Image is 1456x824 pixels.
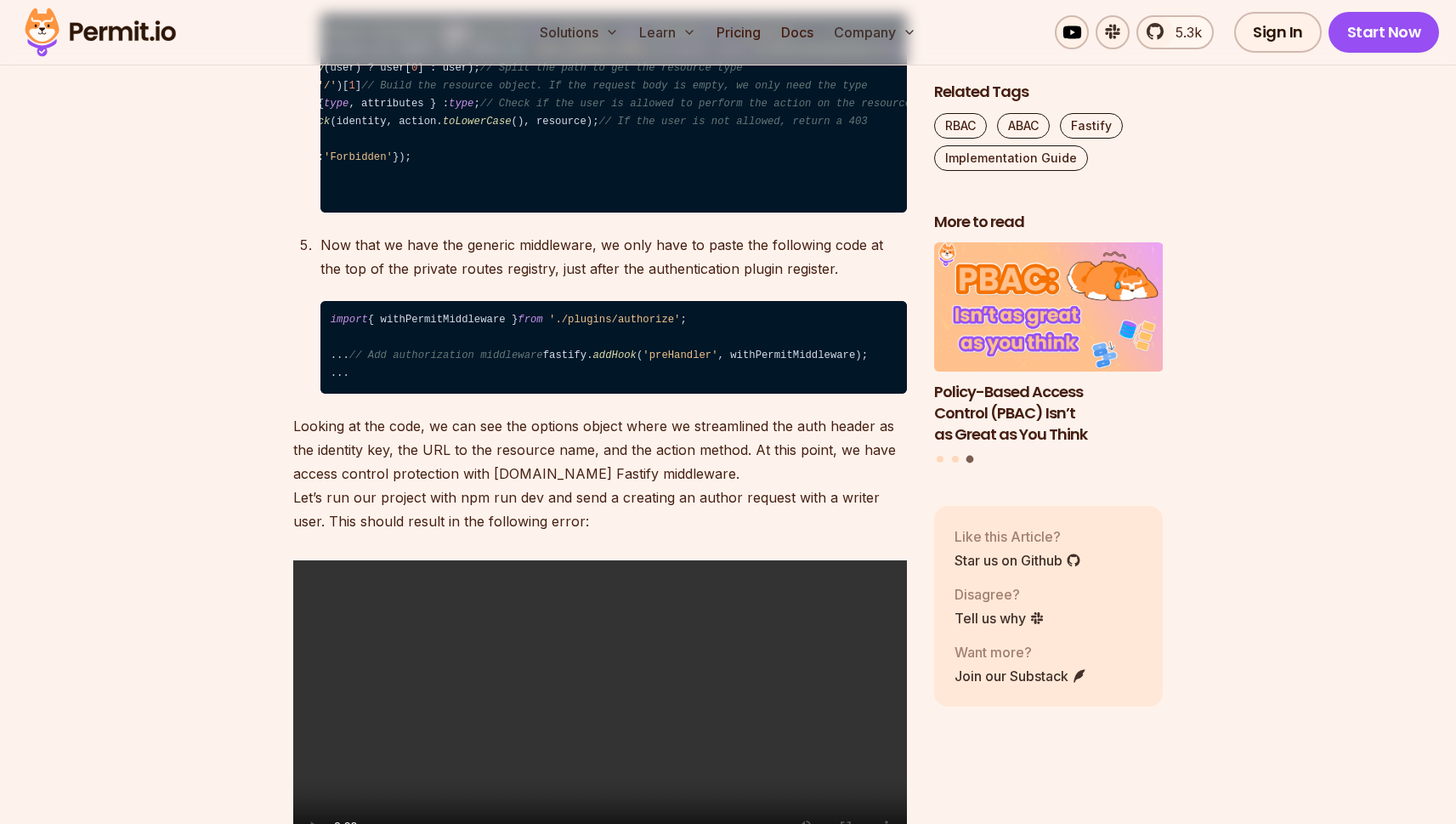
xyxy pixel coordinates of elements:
[411,62,417,74] span: 0
[320,301,907,394] code: { withPermitMiddleware } ; ⁠ ... fastify. ( , withPermitMiddleware);⁠ ...
[361,80,867,92] span: // Build the resource object. If the request body is empty, we only need the type
[348,80,354,92] span: 1
[934,243,1164,372] img: Policy-Based Access Control (PBAC) Isn’t as Great as You Think
[934,212,1164,233] h2: More to read
[324,151,393,163] span: 'Forbidden'
[710,15,768,49] a: Pricing
[955,550,1081,571] a: Star us on Github
[955,608,1045,628] a: Tell us why
[17,3,184,61] img: Permit logo
[549,314,680,326] span: './plugins/authorize'
[1234,12,1322,53] a: Sign In
[443,116,512,128] span: toLowerCase
[955,642,1087,662] p: Want more?
[955,526,1081,547] p: Like this Article?
[349,349,543,361] span: // Add authorization middleware
[632,15,703,49] button: Learn
[934,243,1164,466] div: Posts
[934,82,1164,103] h2: Related Tags
[643,349,717,361] span: 'preHandler'
[952,456,959,463] button: Go to slide 2
[934,243,1164,446] li: 3 of 3
[774,15,820,49] a: Docs
[293,414,907,533] p: Looking at the code, we can see the options object where we streamlined the auth header as the id...
[320,233,907,281] p: Now that we have the generic middleware, we only have to paste the following code at the top of t...
[955,666,1087,686] a: Join our Substack
[331,314,368,326] span: import
[533,15,626,49] button: Solutions
[1165,22,1202,43] span: 5.3k
[934,145,1088,171] a: Implementation Guide
[480,98,911,110] span: // Check if the user is allowed to perform the action on the resource
[997,113,1050,139] a: ABAC
[593,349,637,361] span: addHook
[955,584,1045,605] p: Disagree?
[480,62,743,74] span: // Split the path to get the resource type
[320,14,907,213] code: { , , } ; { } ; permit = ({ : process. . , : }); = ( ) => { { : { user = }, : attributes, routerP...
[966,456,974,463] button: Go to slide 3
[1329,12,1440,53] a: Start Now
[324,98,348,110] span: type
[318,80,337,92] span: '/'
[934,382,1164,445] h3: Policy-Based Access Control (PBAC) Isn’t as Great as You Think
[934,113,987,139] a: RBAC
[1060,113,1123,139] a: Fastify
[518,314,542,326] span: from
[449,98,473,110] span: type
[827,15,923,49] button: Company
[599,116,868,128] span: // If the user is not allowed, return a 403
[1136,15,1214,49] a: 5.3k
[937,456,943,463] button: Go to slide 1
